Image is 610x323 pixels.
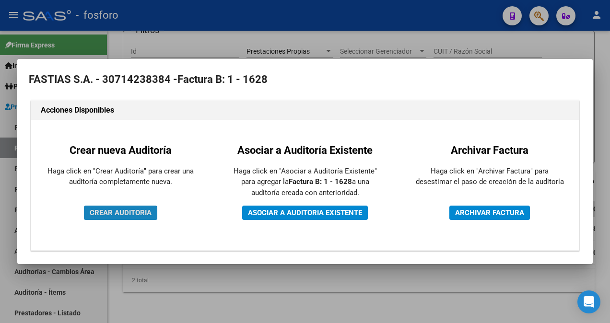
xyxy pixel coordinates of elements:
[46,142,195,158] h2: Crear nueva Auditoría
[242,206,368,220] button: ASOCIAR A AUDITORIA EXISTENTE
[415,142,564,158] h2: Archivar Factura
[289,177,352,186] strong: Factura B: 1 - 1628
[90,208,152,217] span: CREAR AUDITORIA
[41,104,569,116] h1: Acciones Disponibles
[415,166,564,187] p: Haga click en "Archivar Factura" para desestimar el paso de creación de la auditoría
[248,208,362,217] span: ASOCIAR A AUDITORIA EXISTENTE
[455,208,524,217] span: ARCHIVAR FACTURA
[29,70,581,89] h2: FASTIAS S.A. - 30714238384 -
[449,206,530,220] button: ARCHIVAR FACTURA
[46,166,195,187] p: Haga click en "Crear Auditoría" para crear una auditoría completamente nueva.
[177,73,268,85] strong: Factura B: 1 - 1628
[577,290,600,313] div: Open Intercom Messenger
[84,206,157,220] button: CREAR AUDITORIA
[231,166,379,198] p: Haga click en "Asociar a Auditoría Existente" para agregar la a una auditoría creada con anterior...
[231,142,379,158] h2: Asociar a Auditoría Existente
